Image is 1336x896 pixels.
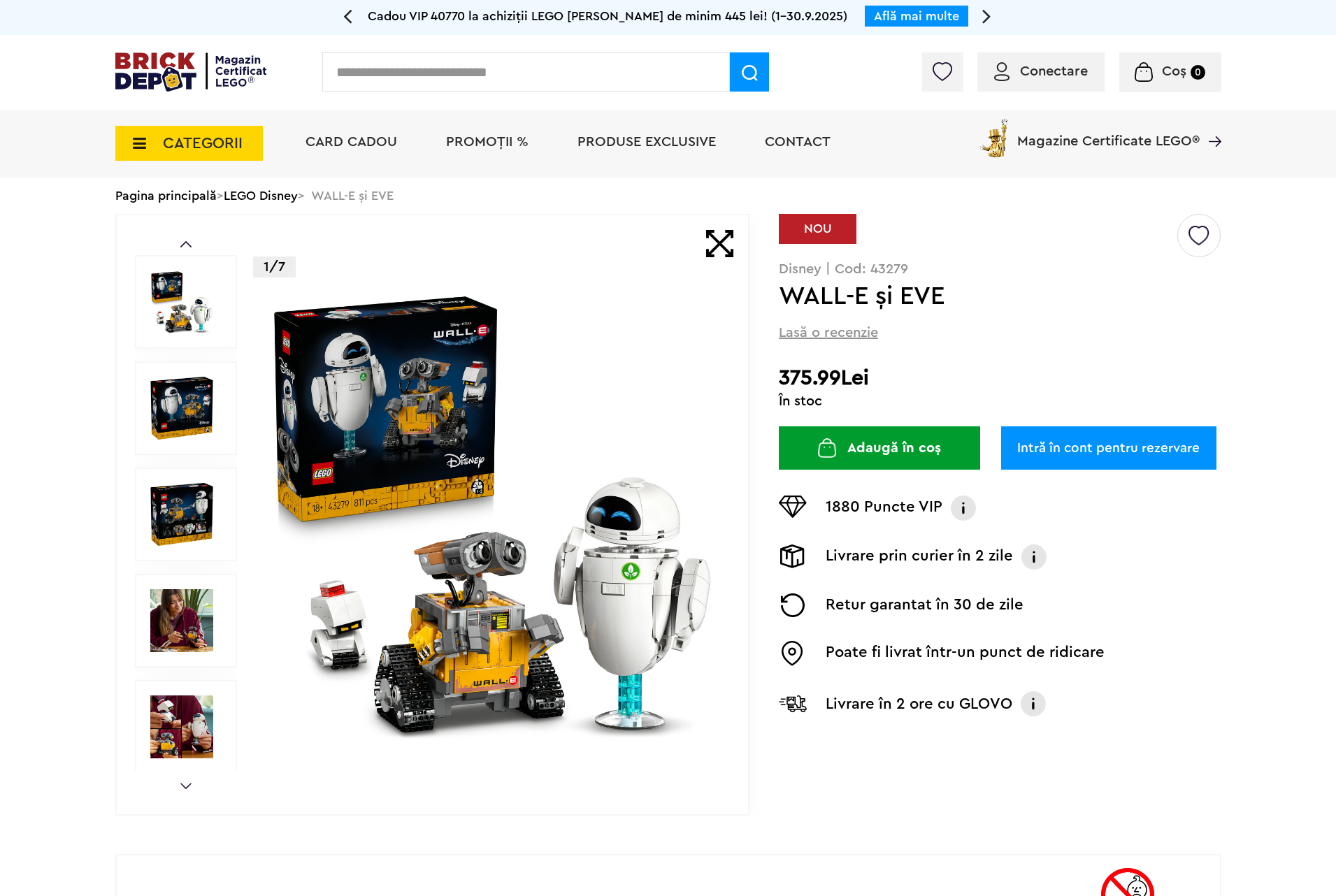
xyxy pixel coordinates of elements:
a: LEGO Disney [224,189,298,202]
img: Info livrare cu GLOVO [1019,690,1047,718]
div: NOU [779,214,856,244]
img: Info livrare prin curier [1020,544,1048,570]
p: Poate fi livrat într-un punct de ridicare [826,641,1105,666]
a: Intră în cont pentru rezervare [1001,426,1216,470]
span: Cadou VIP 40770 la achiziții LEGO [PERSON_NAME] de minim 445 lei! (1-30.9.2025) [368,10,847,22]
h2: 375.99Lei [779,366,1221,391]
img: LEGO Disney WALL-E şi EVE [150,695,213,758]
a: Card Cadou [306,135,397,149]
h1: WALL-E şi EVE [779,284,1176,309]
span: Magazine Certificate LEGO® [1017,116,1200,148]
a: Prev [180,241,192,247]
img: Seturi Lego WALL-E şi EVE [150,589,213,652]
p: Livrare în 2 ore cu GLOVO [826,693,1012,715]
p: 1880 Puncte VIP [826,496,942,521]
a: PROMOȚII % [446,135,529,149]
img: Easybox [779,641,807,666]
span: Lasă o recenzie [779,323,878,342]
a: Conectare [994,64,1088,78]
img: WALL-E şi EVE LEGO 43279 [150,483,213,546]
div: În stoc [779,394,1221,408]
img: WALL-E şi EVE [150,377,213,440]
span: CATEGORII [163,136,243,151]
p: Livrare prin curier în 2 zile [826,544,1013,570]
div: > > WALL-E şi EVE [115,178,1221,214]
button: Adaugă în coș [779,426,980,470]
small: 0 [1191,65,1205,80]
img: WALL-E şi EVE [267,289,717,739]
img: WALL-E şi EVE [150,270,213,333]
a: Pagina principală [115,189,217,202]
a: Află mai multe [874,10,959,22]
a: Magazine Certificate LEGO® [1200,116,1221,130]
img: Livrare Glovo [779,695,807,712]
img: Puncte VIP [779,496,807,518]
img: Livrare [779,544,807,568]
span: Coș [1162,64,1186,78]
span: Conectare [1020,64,1088,78]
a: Contact [765,135,831,149]
img: Returnare [779,593,807,617]
a: Next [180,783,192,789]
p: Disney | Cod: 43279 [779,262,1221,276]
p: 1/7 [253,256,296,277]
a: Produse exclusive [577,135,716,149]
img: Info VIP [949,496,977,521]
p: Retur garantat în 30 de zile [826,593,1023,617]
